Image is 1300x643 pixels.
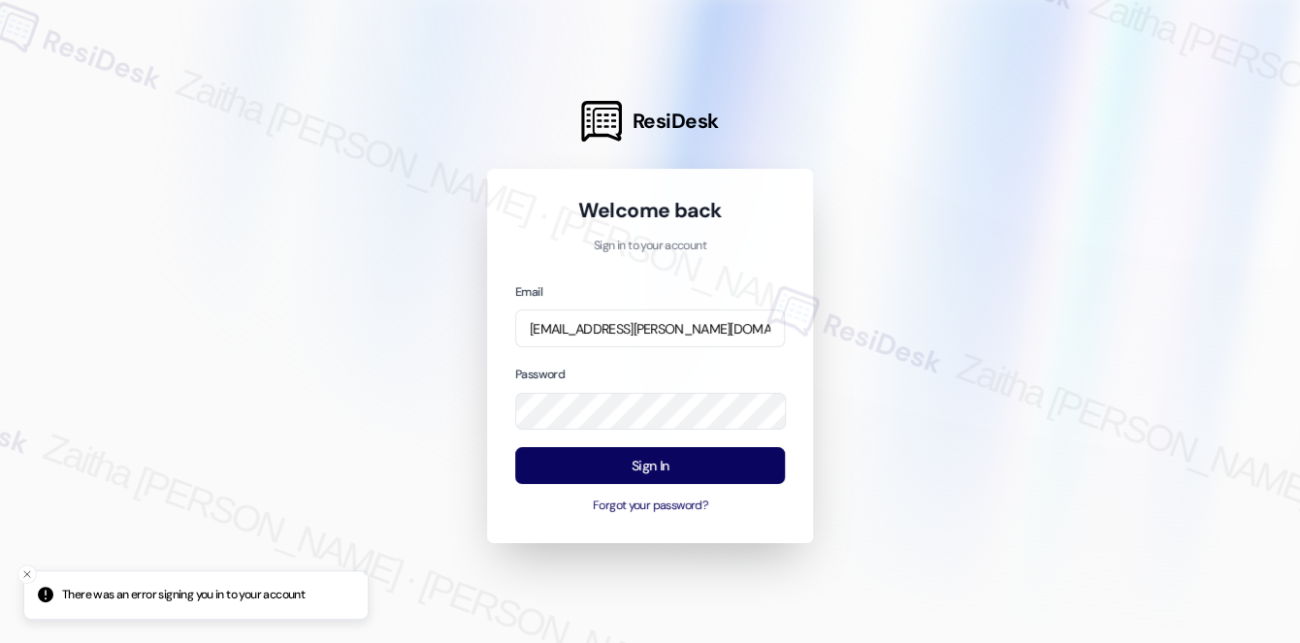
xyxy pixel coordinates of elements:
[62,587,305,604] p: There was an error signing you in to your account
[515,309,785,347] input: name@example.com
[17,564,37,584] button: Close toast
[515,367,565,382] label: Password
[633,108,719,135] span: ResiDesk
[515,284,542,300] label: Email
[515,197,785,224] h1: Welcome back
[515,498,785,515] button: Forgot your password?
[515,447,785,485] button: Sign In
[581,101,622,142] img: ResiDesk Logo
[515,238,785,255] p: Sign in to your account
